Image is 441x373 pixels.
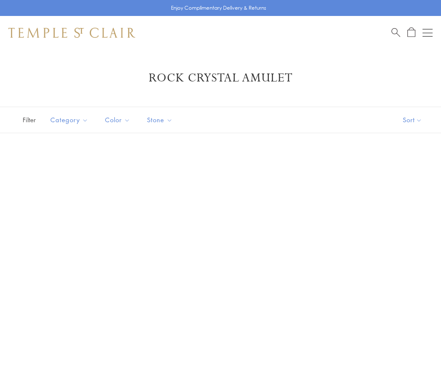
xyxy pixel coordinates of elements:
[44,110,94,129] button: Category
[46,115,94,125] span: Category
[143,115,179,125] span: Stone
[423,28,433,38] button: Open navigation
[171,4,266,12] p: Enjoy Complimentary Delivery & Returns
[384,107,441,133] button: Show sort by
[407,27,415,38] a: Open Shopping Bag
[21,71,420,86] h1: Rock Crystal Amulet
[8,28,135,38] img: Temple St. Clair
[99,110,136,129] button: Color
[101,115,136,125] span: Color
[141,110,179,129] button: Stone
[391,27,400,38] a: Search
